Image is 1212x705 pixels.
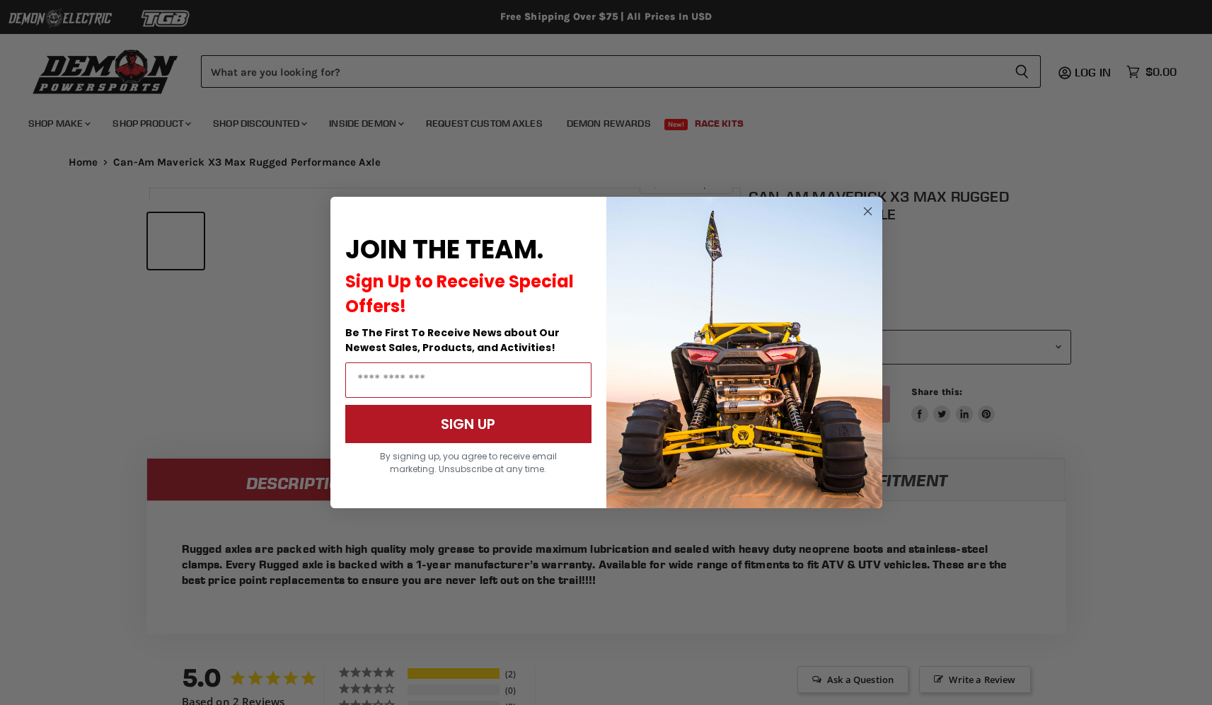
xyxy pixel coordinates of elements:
input: Email Address [345,362,591,398]
span: By signing up, you agree to receive email marketing. Unsubscribe at any time. [380,450,557,475]
span: JOIN THE TEAM. [345,231,543,268]
span: Be The First To Receive News about Our Newest Sales, Products, and Activities! [345,326,560,355]
span: Sign Up to Receive Special Offers! [345,270,574,318]
button: SIGN UP [345,405,591,443]
img: a9095488-b6e7-41ba-879d-588abfab540b.jpeg [606,197,882,508]
button: Close dialog [859,202,877,220]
